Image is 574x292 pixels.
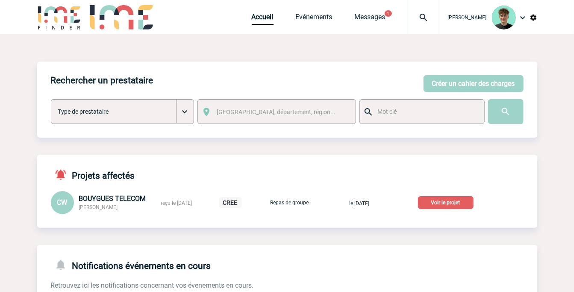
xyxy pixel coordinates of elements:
[217,109,336,115] span: [GEOGRAPHIC_DATA], département, région...
[57,198,68,206] span: CW
[448,15,487,21] span: [PERSON_NAME]
[385,10,392,17] button: 1
[355,13,386,25] a: Messages
[54,259,72,271] img: notifications-24-px-g.png
[51,259,211,271] h4: Notifications événements en cours
[252,13,274,25] a: Accueil
[418,196,474,209] p: Voir le projet
[51,281,254,289] span: Retrouvez ici les notifications concernant vos évenements en cours.
[219,197,242,208] p: CREE
[161,200,192,206] span: reçu le [DATE]
[349,201,369,206] span: le [DATE]
[79,204,118,210] span: [PERSON_NAME]
[37,5,82,29] img: IME-Finder
[492,6,516,29] img: 131612-0.png
[488,99,524,124] input: Submit
[268,200,311,206] p: Repas de groupe
[296,13,333,25] a: Evénements
[375,106,477,117] input: Mot clé
[54,168,72,181] img: notifications-active-24-px-r.png
[51,168,135,181] h4: Projets affectés
[79,195,146,203] span: BOUYGUES TELECOM
[418,198,477,206] a: Voir le projet
[51,75,153,86] h4: Rechercher un prestataire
